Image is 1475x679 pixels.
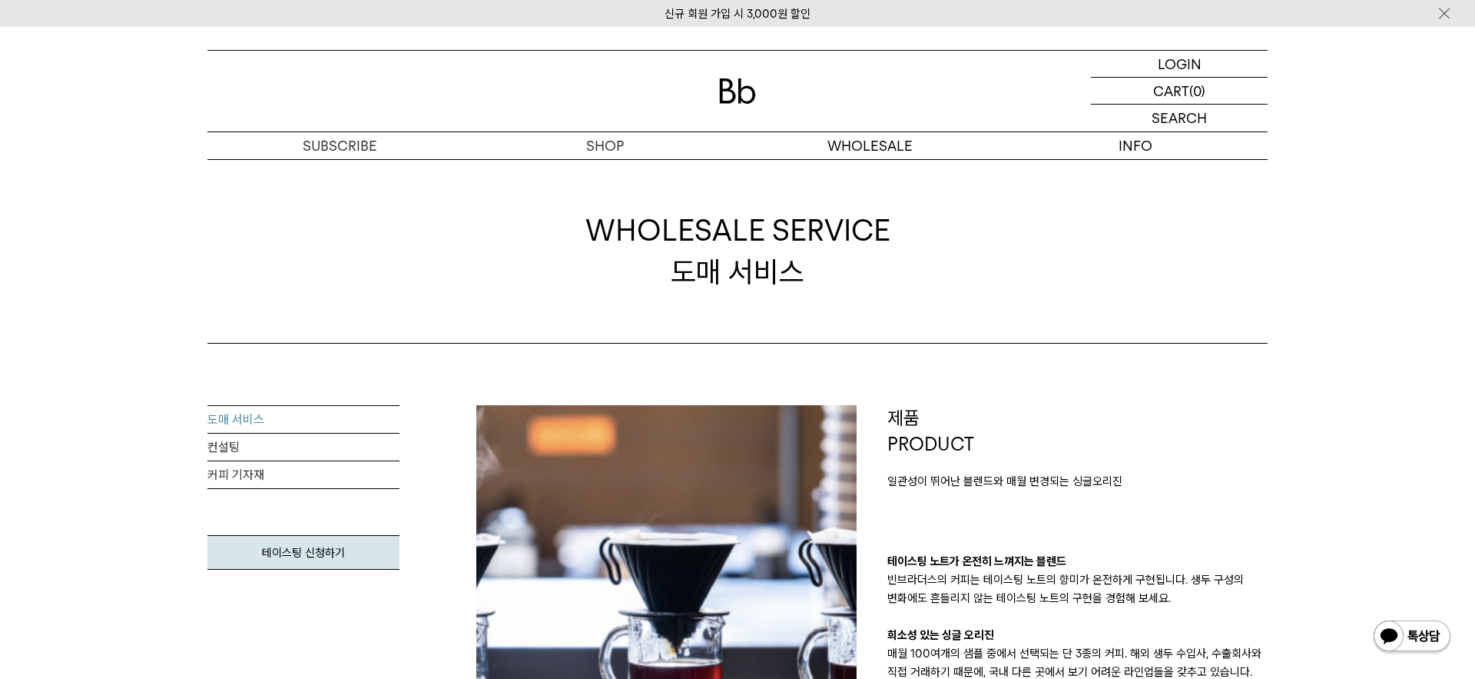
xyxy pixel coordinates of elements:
p: LOGIN [1158,51,1202,77]
p: WHOLESALE [737,132,1003,159]
span: WHOLESALE SERVICE [585,210,890,251]
a: SUBSCRIBE [207,132,472,159]
p: 테이스팅 노트가 온전히 느껴지는 블렌드 [887,552,1268,571]
a: 도매 서비스 [207,406,399,434]
p: SEARCH [1152,105,1207,131]
a: 커피 기자재 [207,461,399,489]
img: 로고 [719,78,756,104]
p: CART [1153,78,1189,104]
p: (0) [1189,78,1205,104]
a: CART (0) [1091,78,1268,105]
p: 빈브라더스의 커피는 테이스팅 노트의 향미가 온전하게 구현됩니다. 생두 구성의 변화에도 흔들리지 않는 테이스팅 노트의 구현을 경험해 보세요. [887,571,1268,607]
img: 카카오톡 채널 1:1 채팅 버튼 [1372,619,1452,656]
a: 신규 회원 가입 시 3,000원 할인 [665,7,810,21]
a: 테이스팅 신청하기 [207,535,399,570]
a: LOGIN [1091,51,1268,78]
p: INFO [1003,132,1268,159]
p: 제품 PRODUCT [887,405,1268,457]
p: 일관성이 뛰어난 블렌드와 매월 변경되는 싱글오리진 [887,472,1268,491]
a: 컨설팅 [207,434,399,461]
div: 도매 서비스 [585,210,890,291]
p: 희소성 있는 싱글 오리진 [887,626,1268,644]
a: SHOP [472,132,737,159]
